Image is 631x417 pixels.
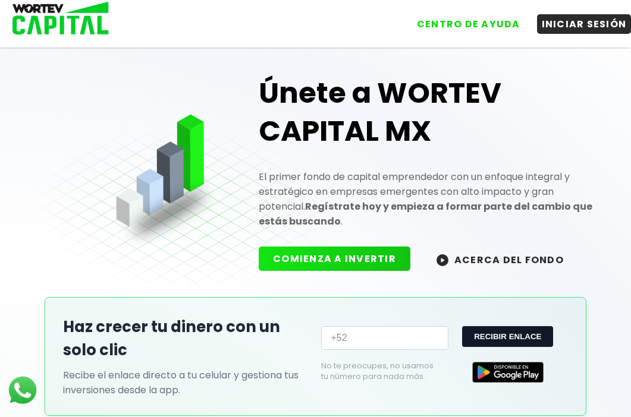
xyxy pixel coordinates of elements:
[259,200,592,228] strong: Regístrate hoy y empieza a formar parte del cambio que estás buscando
[259,252,422,266] a: COMIENZA A INVERTIR
[259,247,410,271] button: COMIENZA A INVERTIR
[462,326,553,347] button: RECIBIR ENLACE
[321,361,441,382] p: No te preocupes, no usamos tu número para nada más.
[259,74,599,150] h1: Únete a WORTEV CAPITAL MX
[63,315,309,362] h2: Haz crecer tu dinero con un solo clic
[437,254,448,266] img: wortev-capital-acerca-del-fondo
[412,14,525,34] button: CENTRO DE AYUDA
[422,247,578,272] button: ACERCA DEL FONDO
[400,5,525,34] a: CENTRO DE AYUDA
[63,368,309,397] p: Recibe el enlace directo a tu celular y gestiona tus inversiones desde la app.
[472,362,544,383] img: Google Play
[259,169,599,229] p: El primer fondo de capital emprendedor con un enfoque integral y estratégico en empresas emergent...
[6,374,39,407] img: logos_whatsapp-icon.242b2217.svg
